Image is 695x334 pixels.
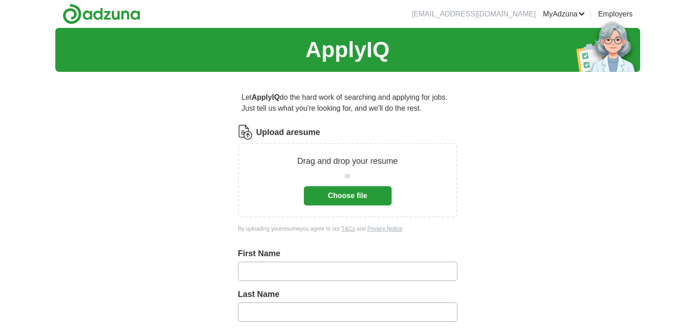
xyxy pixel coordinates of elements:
[543,9,585,20] a: MyAdzuna
[305,33,389,66] h1: ApplyIQ
[256,126,320,139] label: Upload a resume
[412,9,536,20] li: [EMAIL_ADDRESS][DOMAIN_NAME]
[345,171,350,181] span: or
[598,9,633,20] a: Employers
[238,125,253,140] img: CV Icon
[63,4,140,24] img: Adzuna logo
[367,226,403,232] a: Privacy Notice
[341,226,355,232] a: T&Cs
[304,186,392,205] button: Choose file
[238,225,457,233] div: By uploading your resume you agree to our and .
[297,155,398,167] p: Drag and drop your resume
[238,248,457,260] label: First Name
[238,288,457,301] label: Last Name
[252,93,280,101] strong: ApplyIQ
[238,88,457,118] p: Let do the hard work of searching and applying for jobs. Just tell us what you're looking for, an...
